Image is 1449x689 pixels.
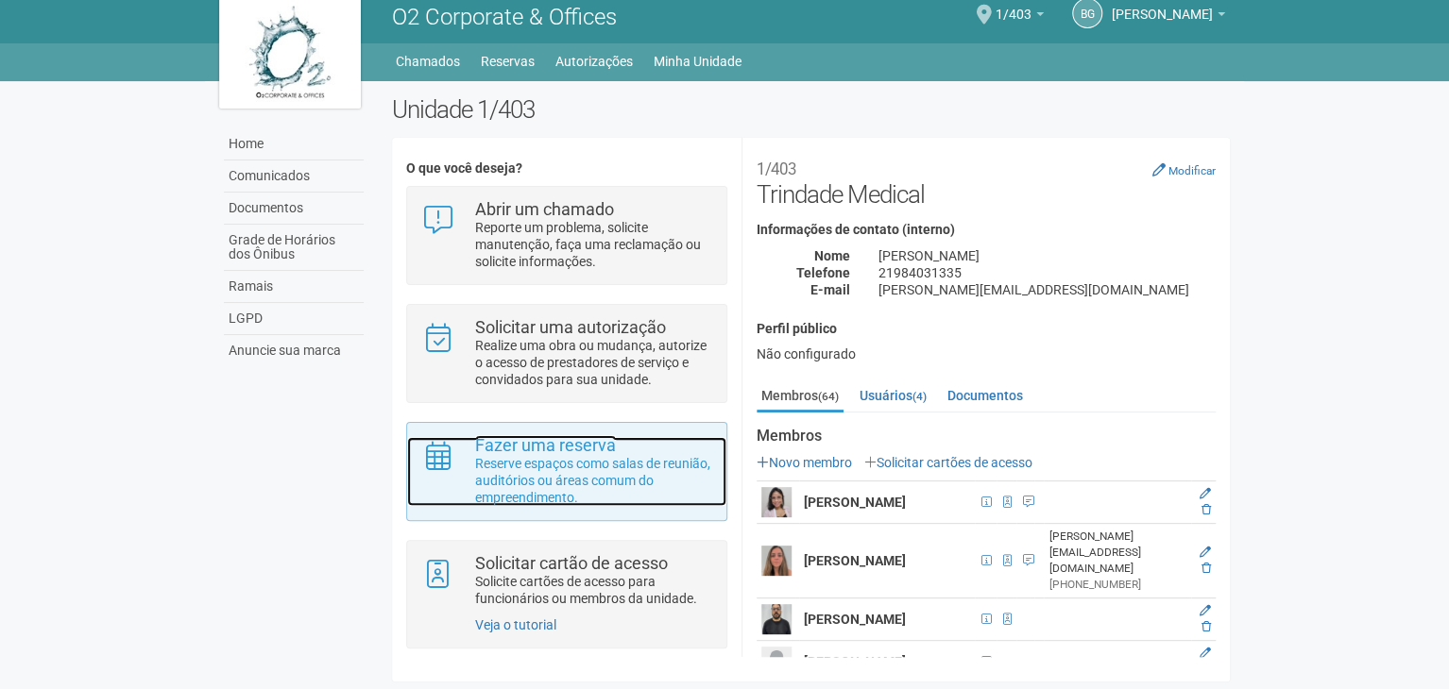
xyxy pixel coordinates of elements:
a: LGPD [224,303,364,335]
p: Reserve espaços como salas de reunião, auditórios ou áreas comum do empreendimento. [475,455,712,506]
span: O2 Corporate & Offices [392,4,617,30]
a: Fazer uma reserva Reserve espaços como salas de reunião, auditórios ou áreas comum do empreendime... [421,437,711,506]
strong: Fazer uma reserva [475,435,616,455]
strong: [PERSON_NAME] [804,495,906,510]
h4: O que você deseja? [406,161,726,176]
a: Autorizações [555,48,633,75]
a: Modificar [1152,162,1216,177]
strong: E-mail [810,282,850,297]
a: Editar membro [1200,647,1211,660]
p: Reporte um problema, solicite manutenção, faça uma reclamação ou solicite informações. [475,219,712,270]
a: Excluir membro [1202,620,1211,633]
a: Home [224,128,364,160]
strong: Abrir um chamado [475,199,614,219]
a: Solicitar uma autorização Realize uma obra ou mudança, autorize o acesso de prestadores de serviç... [421,319,711,388]
a: Minha Unidade [654,48,742,75]
a: Documentos [943,381,1028,410]
h2: Unidade 1/403 [392,95,1230,124]
div: [PERSON_NAME][EMAIL_ADDRESS][DOMAIN_NAME] [1048,529,1186,577]
a: Comunicados [224,160,364,193]
strong: Solicitar cartão de acesso [475,553,668,573]
strong: [PERSON_NAME] [804,553,906,568]
small: 1/403 [757,160,796,178]
a: Reservas [481,48,535,75]
a: Solicitar cartões de acesso [864,455,1032,470]
img: user.png [761,546,792,576]
div: [PERSON_NAME] [864,247,1230,264]
small: (4) [912,390,927,403]
h2: Trindade Medical [757,152,1216,209]
a: Membros(64) [757,381,844,412]
a: [PERSON_NAME] [1112,9,1225,25]
p: Realize uma obra ou mudança, autorize o acesso de prestadores de serviço e convidados para sua un... [475,337,712,388]
a: Usuários(4) [855,381,931,410]
a: Veja o tutorial [475,617,556,632]
a: Ramais [224,271,364,303]
a: Documentos [224,193,364,225]
h4: Informações de contato (interno) [757,223,1216,237]
strong: [PERSON_NAME] [804,612,906,627]
div: [PHONE_NUMBER] [1048,577,1186,593]
img: user.png [761,487,792,517]
a: Grade de Horários dos Ônibus [224,225,364,271]
strong: [PERSON_NAME] [804,654,906,669]
a: Novo membro [757,455,852,470]
a: Excluir membro [1202,503,1211,516]
strong: Membros [757,428,1216,445]
strong: Solicitar uma autorização [475,317,666,337]
img: user.png [761,647,792,677]
img: user.png [761,604,792,634]
a: Editar membro [1200,487,1211,500]
a: Abrir um chamado Reporte um problema, solicite manutenção, faça uma reclamação ou solicite inform... [421,201,711,270]
strong: Nome [814,248,850,263]
a: Editar membro [1200,546,1211,559]
a: Anuncie sua marca [224,335,364,366]
strong: Telefone [796,265,850,280]
div: Não configurado [757,345,1216,362]
a: Editar membro [1200,604,1211,617]
small: (64) [818,390,839,403]
a: 1/403 [996,9,1044,25]
small: Modificar [1168,164,1216,177]
h4: Perfil público [757,322,1216,336]
div: 21984031335 [864,264,1230,281]
div: [PERSON_NAME][EMAIL_ADDRESS][DOMAIN_NAME] [864,281,1230,298]
a: Solicitar cartão de acesso Solicite cartões de acesso para funcionários ou membros da unidade. [421,555,711,607]
p: Solicite cartões de acesso para funcionários ou membros da unidade. [475,573,712,607]
a: Excluir membro [1202,562,1211,575]
a: Chamados [396,48,460,75]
